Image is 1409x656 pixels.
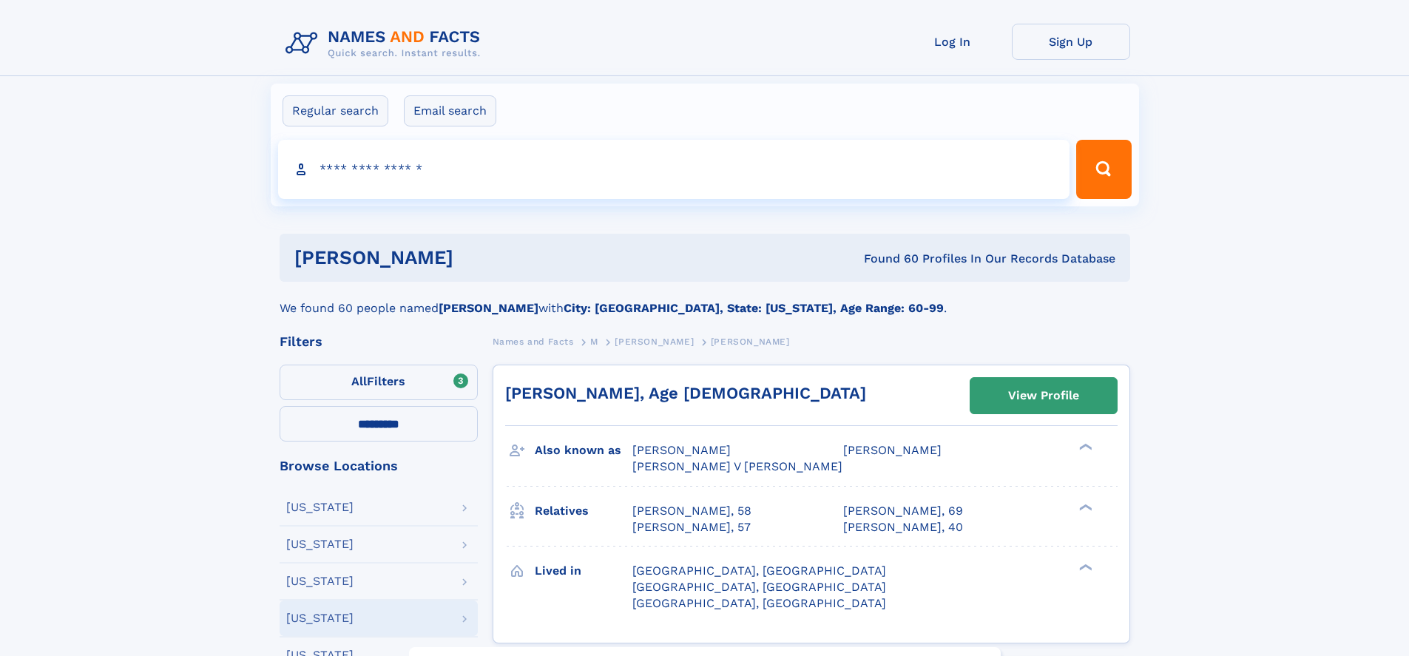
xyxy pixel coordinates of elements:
[843,519,963,535] a: [PERSON_NAME], 40
[615,337,694,347] span: [PERSON_NAME]
[1075,442,1093,452] div: ❯
[632,443,731,457] span: [PERSON_NAME]
[280,459,478,473] div: Browse Locations
[632,519,751,535] a: [PERSON_NAME], 57
[1008,379,1079,413] div: View Profile
[1075,562,1093,572] div: ❯
[286,501,354,513] div: [US_STATE]
[280,24,493,64] img: Logo Names and Facts
[505,384,866,402] a: [PERSON_NAME], Age [DEMOGRAPHIC_DATA]
[535,498,632,524] h3: Relatives
[1075,502,1093,512] div: ❯
[493,332,574,351] a: Names and Facts
[278,140,1070,199] input: search input
[280,282,1130,317] div: We found 60 people named with .
[439,301,538,315] b: [PERSON_NAME]
[632,503,751,519] a: [PERSON_NAME], 58
[351,374,367,388] span: All
[893,24,1012,60] a: Log In
[286,538,354,550] div: [US_STATE]
[286,612,354,624] div: [US_STATE]
[535,438,632,463] h3: Also known as
[615,332,694,351] a: [PERSON_NAME]
[632,596,886,610] span: [GEOGRAPHIC_DATA], [GEOGRAPHIC_DATA]
[280,365,478,400] label: Filters
[564,301,944,315] b: City: [GEOGRAPHIC_DATA], State: [US_STATE], Age Range: 60-99
[632,459,842,473] span: [PERSON_NAME] V [PERSON_NAME]
[535,558,632,584] h3: Lived in
[286,575,354,587] div: [US_STATE]
[283,95,388,126] label: Regular search
[632,580,886,594] span: [GEOGRAPHIC_DATA], [GEOGRAPHIC_DATA]
[590,337,598,347] span: M
[658,251,1115,267] div: Found 60 Profiles In Our Records Database
[1012,24,1130,60] a: Sign Up
[843,443,942,457] span: [PERSON_NAME]
[632,564,886,578] span: [GEOGRAPHIC_DATA], [GEOGRAPHIC_DATA]
[404,95,496,126] label: Email search
[1076,140,1131,199] button: Search Button
[280,335,478,348] div: Filters
[711,337,790,347] span: [PERSON_NAME]
[970,378,1117,413] a: View Profile
[294,248,659,267] h1: [PERSON_NAME]
[590,332,598,351] a: M
[843,503,963,519] a: [PERSON_NAME], 69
